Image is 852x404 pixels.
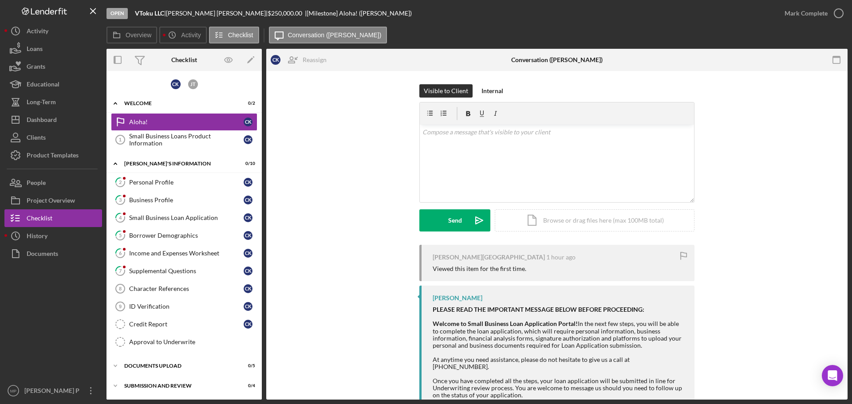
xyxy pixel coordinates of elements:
[4,146,102,164] button: Product Templates
[433,320,578,327] strong: Welcome to Small Business Loan Application Portal!
[303,51,327,69] div: Reassign
[111,280,257,298] a: 8Character ReferencesCK
[106,27,157,43] button: Overview
[27,129,46,149] div: Clients
[4,192,102,209] button: Project Overview
[419,209,490,231] button: Send
[244,320,252,329] div: C K
[111,298,257,315] a: 9ID VerificationCK
[111,209,257,227] a: 4Small Business Loan ApplicationCK
[119,215,122,220] tspan: 4
[244,284,252,293] div: C K
[124,101,233,106] div: WELCOME
[119,179,122,185] tspan: 2
[776,4,848,22] button: Mark Complete
[433,265,526,272] div: Viewed this item for the first time.
[271,55,280,65] div: C K
[228,31,253,39] label: Checklist
[129,196,244,204] div: Business Profile
[129,321,244,328] div: Credit Report
[433,306,644,313] strong: PLEASE READ THE IMPORTANT MESSAGE BELOW BEFORE PROCEEDING:
[4,129,102,146] a: Clients
[111,131,257,149] a: 1Small Business Loans Product InformationCK
[244,267,252,275] div: C K
[129,232,244,239] div: Borrower Demographics
[239,363,255,369] div: 0 / 5
[433,254,545,261] div: [PERSON_NAME][GEOGRAPHIC_DATA]
[477,84,508,98] button: Internal
[10,388,16,393] text: MP
[119,304,122,309] tspan: 9
[27,227,47,247] div: History
[481,84,503,98] div: Internal
[209,27,259,43] button: Checklist
[511,56,603,63] div: Conversation ([PERSON_NAME])
[4,382,102,400] button: MP[PERSON_NAME] P
[27,22,48,42] div: Activity
[135,10,166,17] div: |
[822,365,843,386] div: Open Intercom Messenger
[269,27,387,43] button: Conversation ([PERSON_NAME])
[111,244,257,262] a: 6Income and Expenses WorksheetCK
[129,267,244,275] div: Supplemental Questions
[188,79,198,89] div: J T
[433,356,686,370] div: At anytime you need assistance, please do not hesitate to give us a call at [PHONE_NUMBER].
[129,179,244,186] div: Personal Profile
[27,75,59,95] div: Educational
[244,196,252,204] div: C K
[111,191,257,209] a: 3Business ProfileCK
[129,133,244,147] div: Small Business Loans Product Information
[159,27,206,43] button: Activity
[244,231,252,240] div: C K
[244,302,252,311] div: C K
[424,84,468,98] div: Visible to Client
[4,174,102,192] button: People
[166,10,268,17] div: [PERSON_NAME] [PERSON_NAME] |
[244,213,252,222] div: C K
[27,93,56,113] div: Long-Term
[111,173,257,191] a: 2Personal ProfileCK
[119,137,122,142] tspan: 1
[135,9,164,17] b: VToku LLC
[27,174,46,194] div: People
[4,209,102,227] button: Checklist
[4,22,102,40] button: Activity
[111,227,257,244] a: 5Borrower DemographicsCK
[27,111,57,131] div: Dashboard
[4,58,102,75] a: Grants
[129,250,244,257] div: Income and Expenses Worksheet
[181,31,201,39] label: Activity
[4,93,102,111] button: Long-Term
[266,51,335,69] button: CKReassign
[129,303,244,310] div: ID Verification
[171,56,197,63] div: Checklist
[171,79,181,89] div: C K
[22,382,80,402] div: [PERSON_NAME] P
[111,333,257,351] a: Approval to Underwrite
[129,285,244,292] div: Character References
[27,146,79,166] div: Product Templates
[268,10,305,17] div: $250,000.00
[119,250,122,256] tspan: 6
[129,118,244,126] div: Aloha!
[4,75,102,93] button: Educational
[546,254,576,261] time: 2025-08-14 19:25
[119,268,122,274] tspan: 7
[4,227,102,245] button: History
[4,111,102,129] button: Dashboard
[239,161,255,166] div: 0 / 10
[244,135,252,144] div: C K
[119,232,122,238] tspan: 5
[785,4,828,22] div: Mark Complete
[305,10,412,17] div: | [Milestone] Aloha! ([PERSON_NAME])
[129,214,244,221] div: Small Business Loan Application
